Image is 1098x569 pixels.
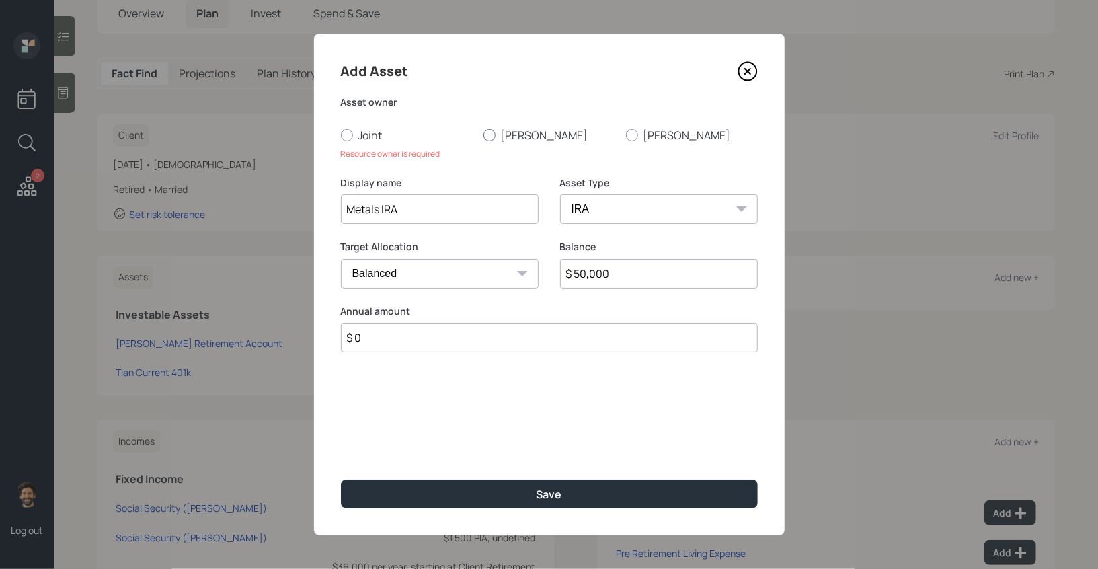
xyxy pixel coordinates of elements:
[341,480,758,508] button: Save
[341,240,539,254] label: Target Allocation
[341,96,758,109] label: Asset owner
[537,487,562,502] div: Save
[626,128,758,143] label: [PERSON_NAME]
[341,61,409,82] h4: Add Asset
[341,305,758,318] label: Annual amount
[560,240,758,254] label: Balance
[560,176,758,190] label: Asset Type
[483,128,615,143] label: [PERSON_NAME]
[341,128,473,143] label: Joint
[341,148,758,160] div: Resource owner is required
[341,176,539,190] label: Display name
